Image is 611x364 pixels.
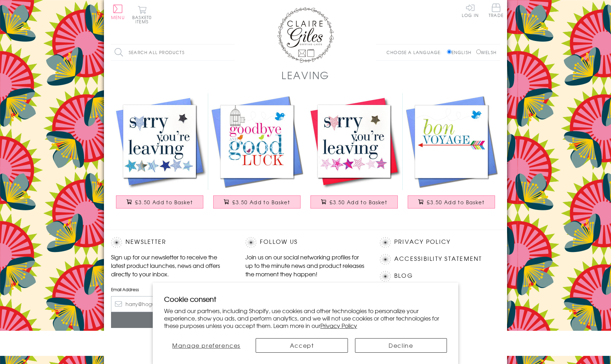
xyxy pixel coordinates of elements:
[447,49,452,54] input: English
[208,93,305,216] a: Good Luck Leaving Card, Bird Card, Goodbye and Good Luck £3.50 Add to Basket
[132,6,152,24] button: Basket0 items
[208,93,305,190] img: Good Luck Leaving Card, Bird Card, Goodbye and Good Luck
[164,294,447,304] h2: Cookie consent
[111,312,231,328] input: Subscribe
[111,93,208,216] a: Good Luck Card, Sorry You're Leaving Blue, Embellished with a padded star £3.50 Add to Basket
[355,338,447,353] button: Decline
[164,338,249,353] button: Manage preferences
[245,253,366,278] p: Join us on our social networking profiles for up to the minute news and product releases the mome...
[111,237,231,248] h2: Newsletter
[228,45,235,60] input: Search
[394,271,413,281] a: Blog
[111,14,125,20] span: Menu
[245,237,366,248] h2: Follow Us
[135,14,152,25] span: 0 items
[213,195,301,209] button: £3.50 Add to Basket
[330,199,387,206] span: £3.50 Add to Basket
[111,93,208,190] img: Good Luck Card, Sorry You're Leaving Blue, Embellished with a padded star
[305,93,403,216] a: Good Luck Card, Sorry You're Leaving Pink, Embellished with a padded star £3.50 Add to Basket
[427,199,484,206] span: £3.50 Add to Basket
[310,195,398,209] button: £3.50 Add to Basket
[320,321,357,330] a: Privacy Policy
[232,199,290,206] span: £3.50 Add to Basket
[111,5,125,19] button: Menu
[111,45,235,60] input: Search all products
[111,286,231,293] label: Email Address
[394,237,450,247] a: Privacy Policy
[403,93,500,216] a: Good Luck Leaving Card, Arrow and Bird, Bon Voyage £3.50 Add to Basket
[135,199,193,206] span: £3.50 Add to Basket
[386,49,446,55] p: Choose a language:
[305,93,403,190] img: Good Luck Card, Sorry You're Leaving Pink, Embellished with a padded star
[277,7,334,63] img: Claire Giles Greetings Cards
[489,4,504,19] a: Trade
[172,341,240,350] span: Manage preferences
[489,4,504,17] span: Trade
[462,4,479,17] a: Log In
[164,307,447,329] p: We and our partners, including Shopify, use cookies and other technologies to personalize your ex...
[447,49,475,55] label: English
[476,49,481,54] input: Welsh
[111,296,231,312] input: harry@hogwarts.edu
[394,254,482,264] a: Accessibility Statement
[476,49,496,55] label: Welsh
[403,93,500,190] img: Good Luck Leaving Card, Arrow and Bird, Bon Voyage
[111,253,231,278] p: Sign up for our newsletter to receive the latest product launches, news and offers directly to yo...
[256,338,348,353] button: Accept
[281,68,330,82] h1: Leaving
[408,195,495,209] button: £3.50 Add to Basket
[116,195,204,209] button: £3.50 Add to Basket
